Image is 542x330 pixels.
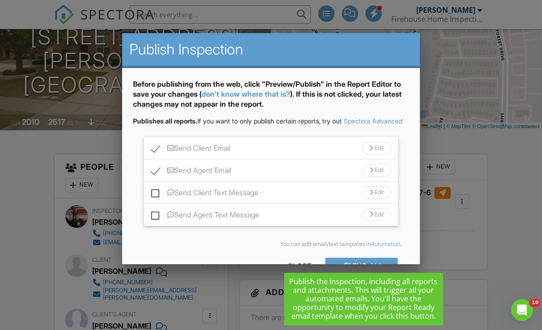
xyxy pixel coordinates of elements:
span: If you want to only publish certain reports, try out [133,117,342,125]
div: You can edit email/text templates in . [140,241,402,248]
label: Send Client Email [151,144,230,155]
div: Send All [325,258,398,274]
h2: Publish Inspection [129,40,413,59]
div: Edit [362,208,391,221]
label: Send Agent Text Message [151,211,259,222]
label: Send Client Text Message [151,188,258,200]
div: Close [273,258,325,274]
label: Send Agent Email [151,166,231,177]
div: Edit [362,142,391,154]
span: 10 [530,299,540,306]
a: Automation [371,241,400,247]
div: Before publishing from the web, click "Preview/Publish" in the Report Editor to save your changes... [133,79,409,117]
div: Edit [362,164,391,177]
div: Edit [362,186,391,199]
strong: Publishes all reports. [133,117,197,125]
a: don't know where that is? [202,89,290,99]
a: Spectora Advanced [344,117,402,125]
iframe: Intercom live chat [511,299,533,321]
